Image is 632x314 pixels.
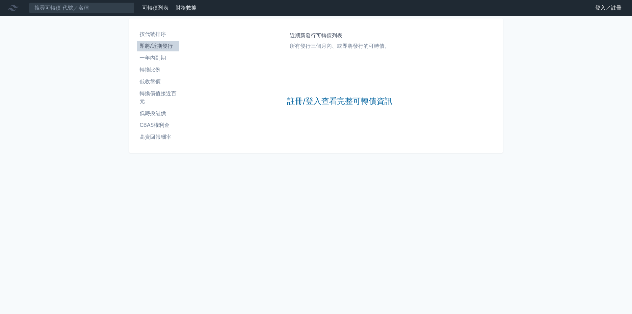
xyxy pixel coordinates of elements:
[137,66,179,74] li: 轉換比例
[137,42,179,50] li: 即將/近期發行
[137,54,179,62] li: 一年內到期
[137,121,179,129] li: CBAS權利金
[290,32,390,40] h1: 近期新發行可轉債列表
[137,133,179,141] li: 高賣回報酬率
[137,53,179,63] a: 一年內到期
[142,5,169,11] a: 可轉債列表
[175,5,197,11] a: 財務數據
[137,120,179,130] a: CBAS權利金
[29,2,134,14] input: 搜尋可轉債 代號／名稱
[590,3,627,13] a: 登入／註冊
[287,96,392,107] a: 註冊/登入查看完整可轉債資訊
[137,109,179,117] li: 低轉換溢價
[137,88,179,107] a: 轉換價值接近百元
[137,29,179,40] a: 按代號排序
[290,42,390,50] p: 所有發行三個月內、或即將發行的可轉債。
[137,30,179,38] li: 按代號排序
[137,78,179,86] li: 低收盤價
[137,108,179,119] a: 低轉換溢價
[137,65,179,75] a: 轉換比例
[137,90,179,105] li: 轉換價值接近百元
[137,76,179,87] a: 低收盤價
[137,41,179,51] a: 即將/近期發行
[137,132,179,142] a: 高賣回報酬率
